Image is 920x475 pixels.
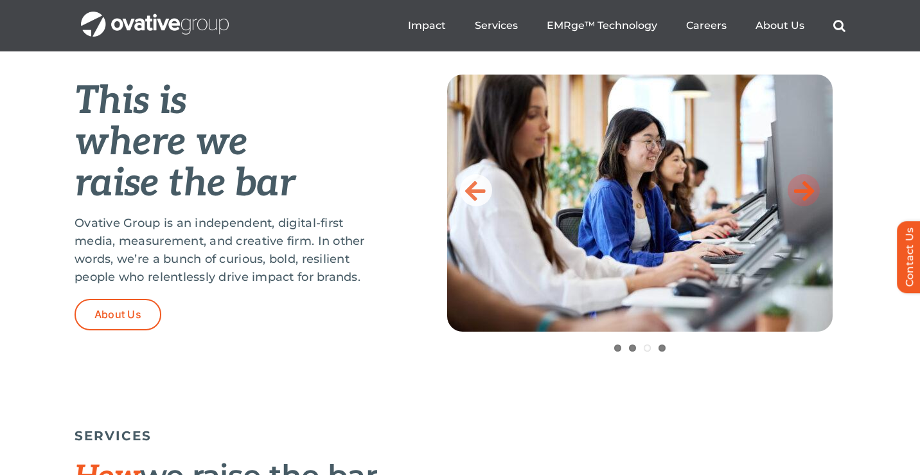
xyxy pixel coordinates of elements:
em: This is [75,78,186,125]
span: About Us [94,309,141,321]
a: 3 [644,345,651,352]
a: Search [833,19,845,32]
a: 1 [614,345,621,352]
a: 2 [629,345,636,352]
p: Ovative Group is an independent, digital-first media, measurement, and creative firm. In other wo... [75,214,383,286]
em: raise the bar [75,161,295,207]
a: EMRge™ Technology [547,19,657,32]
a: About Us [756,19,804,32]
a: Services [475,19,518,32]
em: where we [75,120,247,166]
a: OG_Full_horizontal_WHT [81,10,229,22]
nav: Menu [408,5,845,46]
h5: SERVICES [75,428,845,444]
a: Careers [686,19,727,32]
a: 4 [659,345,666,352]
a: About Us [75,299,161,330]
img: Home-Raise-the-Bar-3-scaled.jpg [447,75,833,332]
a: Impact [408,19,446,32]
